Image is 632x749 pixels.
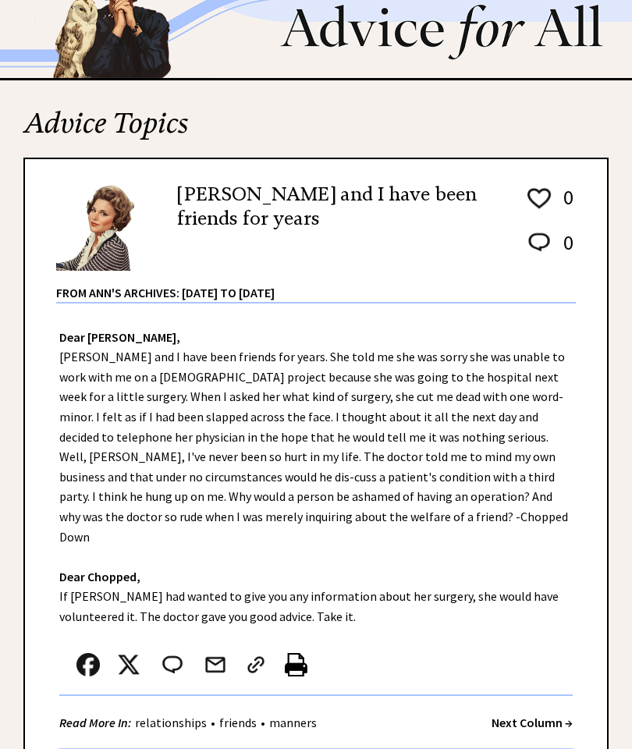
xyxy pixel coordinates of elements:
[56,183,154,271] img: Ann6%20v2%20small.png
[59,569,140,584] strong: Dear Chopped,
[131,715,211,730] a: relationships
[76,653,100,676] img: facebook.png
[23,105,609,158] h2: Advice Topics
[56,272,576,302] div: From Ann's Archives: [DATE] to [DATE]
[556,229,574,271] td: 0
[525,230,553,255] img: message_round%202.png
[525,185,553,212] img: heart_outline%201.png
[59,713,321,733] div: • •
[556,184,574,228] td: 0
[244,653,268,676] img: link_02.png
[492,715,573,730] a: Next Column →
[117,653,140,676] img: x_small.png
[177,183,502,231] h2: [PERSON_NAME] and I have been friends for years
[204,653,227,676] img: mail.png
[285,653,307,676] img: printer%20icon.png
[159,653,186,676] img: message_round%202.png
[59,329,180,345] strong: Dear [PERSON_NAME],
[59,715,131,730] strong: Read More In:
[265,715,321,730] a: manners
[215,715,261,730] a: friends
